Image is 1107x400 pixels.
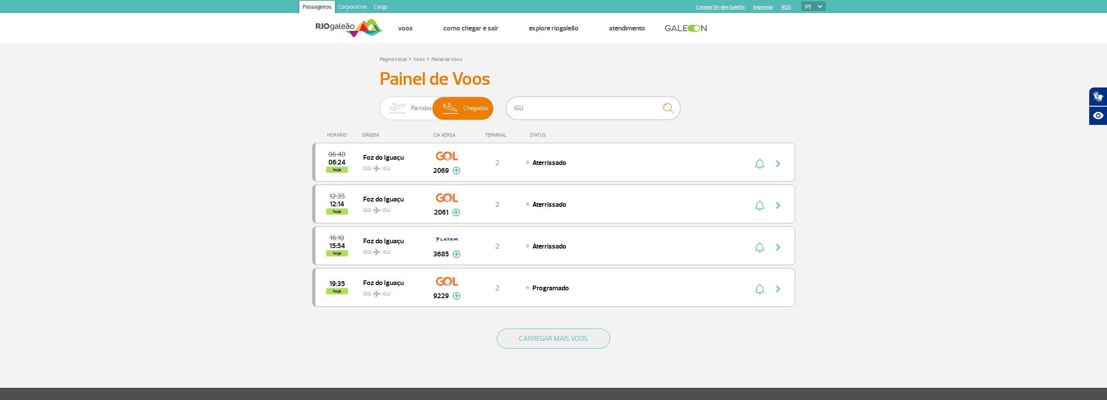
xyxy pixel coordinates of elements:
div: CIA AÉREA [425,132,469,138]
img: mais-info-painel-voo.svg [452,208,460,216]
span: IGU [382,290,391,298]
span: hoje [326,167,348,173]
span: Foz do Iguaçu [363,235,419,246]
a: Imprensa [753,4,773,10]
span: Aterrissado [532,158,566,167]
span: Foz do Iguaçu [363,277,419,288]
span: IGU [382,207,391,215]
span: 2025-08-26 16:10:00 [330,235,344,241]
span: 2061 [434,207,448,218]
a: Corporativo [335,1,370,15]
img: mais-info-painel-voo.svg [452,167,461,175]
input: Voo, cidade ou cia aérea [506,97,680,120]
a: Voos [398,24,413,33]
a: > [408,54,411,64]
img: destiny_airplane.svg [373,249,381,255]
span: GIG [363,160,419,173]
span: Foz do Iguaçu [363,151,419,163]
img: destiny_airplane.svg [373,290,381,297]
a: Painel de Voos [431,56,462,63]
a: Compra On-line GaleOn [696,4,745,10]
button: CARREGAR MAIS VOOS [497,329,610,349]
img: slider-desembarque [438,97,464,120]
div: ORIGEM [362,132,425,138]
span: Foz do Iguaçu [363,193,419,205]
div: STATUS [525,132,596,138]
a: Explore RIOgaleão [529,24,579,33]
a: Passageiros [299,1,335,15]
span: 2025-08-26 12:35:00 [329,193,345,199]
img: sino-painel-voo.svg [755,242,764,252]
span: IGU [382,165,391,173]
span: 2025-08-26 15:54:00 [329,243,345,249]
img: slider-embarque [384,97,411,120]
span: Aterrissado [532,242,566,251]
span: 2025-08-26 12:14:00 [330,201,344,207]
a: Página Inicial [380,56,407,63]
img: seta-direita-painel-voo.svg [773,284,783,294]
span: hoje [326,208,348,215]
span: 2025-08-26 06:24:00 [328,159,345,165]
span: 3685 [433,249,449,259]
div: HORÁRIO [315,132,362,138]
span: GIG [363,286,419,298]
div: Plugin de acessibilidade da Hand Talk. [1089,87,1107,125]
a: > [427,54,430,64]
span: 2 [495,242,499,251]
a: Como chegar e sair [443,24,498,33]
span: 9229 [433,291,449,301]
img: sino-painel-voo.svg [755,200,764,211]
span: hoje [326,250,348,256]
a: RQS [782,4,791,10]
div: TERMINAL [469,132,525,138]
img: sino-painel-voo.svg [755,284,764,294]
span: 2 [495,284,499,292]
button: Abrir recursos assistivos. [1089,106,1107,125]
button: Abrir tradutor de língua de sinais. [1089,87,1107,106]
span: 2025-08-26 19:35:00 [329,281,345,287]
span: Aterrissado [532,200,566,209]
img: destiny_airplane.svg [373,207,381,214]
span: Chegadas [463,97,488,120]
a: Atendimento [609,24,645,33]
img: seta-direita-painel-voo.svg [773,200,783,211]
img: mais-info-painel-voo.svg [452,250,461,258]
img: sino-painel-voo.svg [755,158,764,169]
img: seta-direita-painel-voo.svg [773,242,783,252]
span: 2 [495,158,499,167]
a: Cargo [370,1,391,15]
span: IGU [382,249,391,256]
span: 2069 [433,165,449,176]
img: seta-direita-painel-voo.svg [773,158,783,169]
span: hoje [326,288,348,294]
a: Voos [413,56,425,63]
img: destiny_airplane.svg [373,165,381,172]
span: Partidas [411,97,432,120]
span: GIG [363,202,419,215]
img: mais-info-painel-voo.svg [452,292,461,300]
span: 2 [495,200,499,209]
span: GIG [363,244,419,256]
span: 2025-08-26 06:40:00 [328,151,345,158]
h3: Painel de Voos [380,68,728,90]
span: Programado [532,284,569,292]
